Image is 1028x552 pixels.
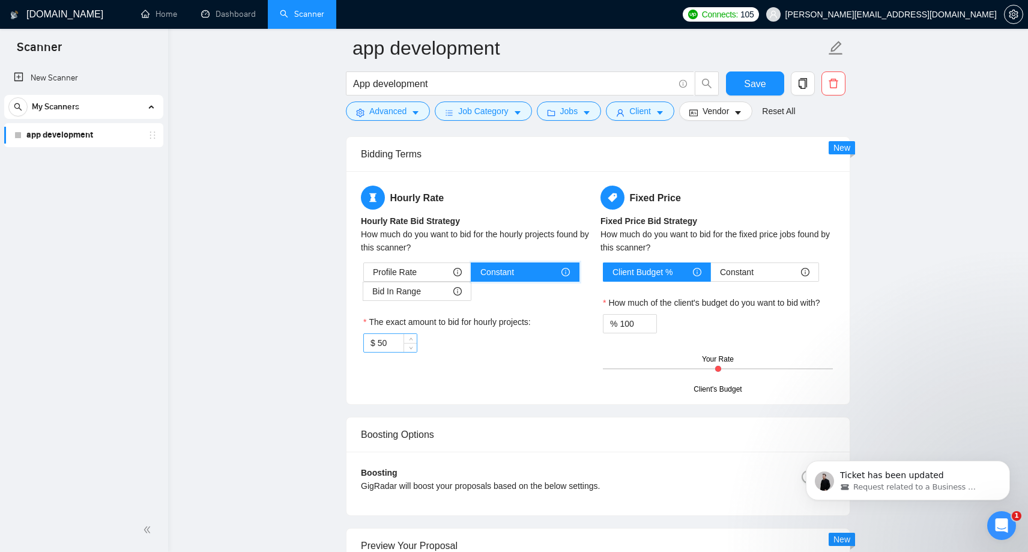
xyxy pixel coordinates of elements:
span: Profile Rate [373,263,417,281]
div: How much do you want to bid for the fixed price jobs found by this scanner? [600,228,835,254]
span: caret-down [656,108,664,117]
button: search [8,97,28,117]
div: Bidding Terms [361,137,835,171]
iframe: Intercom live chat [987,511,1016,540]
span: folder [547,108,555,117]
button: settingAdvancedcaret-down [346,102,430,121]
span: Bid In Range [372,282,421,300]
span: copy [791,78,814,89]
span: 105 [740,8,754,21]
span: Save [744,76,766,91]
a: homeHome [141,9,177,19]
label: The exact amount to bid for hourly projects: [363,315,531,329]
span: delete [822,78,845,89]
span: New [833,143,850,153]
b: Boosting [361,468,398,478]
div: Your Rate [702,354,734,365]
iframe: Intercom notifications message [788,435,1028,520]
div: Client's Budget [694,384,742,395]
span: info-circle [679,80,687,88]
span: setting [1005,10,1023,19]
span: Client Budget % [612,263,673,281]
input: Scanner name... [352,33,826,63]
input: How much of the client's budget do you want to bid with? [620,315,656,333]
span: Job Category [458,105,508,118]
span: tag [600,186,624,210]
button: copy [791,71,815,96]
span: Scanner [7,38,71,64]
span: info-circle [453,287,462,296]
span: search [695,78,718,89]
label: How much of the client's budget do you want to bid with? [603,296,820,309]
span: Constant [720,263,754,281]
span: info-circle [801,268,809,276]
span: New [833,535,850,544]
span: double-left [143,524,155,536]
span: caret-down [582,108,591,117]
span: holder [148,130,157,140]
button: search [695,71,719,96]
img: upwork-logo.png [688,10,698,19]
span: caret-down [411,108,420,117]
span: bars [445,108,453,117]
button: folderJobscaret-down [537,102,602,121]
a: searchScanner [280,9,324,19]
span: idcard [689,108,698,117]
button: userClientcaret-down [606,102,674,121]
input: Search Freelance Jobs... [353,76,674,91]
a: Reset All [762,105,795,118]
div: GigRadar will boost your proposals based on the below settings. [361,479,717,493]
span: info-circle [453,268,462,276]
span: Increase Value [404,334,417,343]
span: Constant [480,263,514,281]
span: Client [629,105,651,118]
span: user [616,108,624,117]
input: The exact amount to bid for hourly projects: [378,334,417,352]
b: Hourly Rate Bid Strategy [361,216,460,226]
span: search [9,103,27,111]
a: New Scanner [14,66,154,90]
a: app development [26,123,141,147]
button: delete [821,71,845,96]
button: Save [726,71,784,96]
span: caret-down [513,108,522,117]
button: setting [1004,5,1023,24]
a: dashboardDashboard [201,9,256,19]
img: logo [10,5,19,25]
b: Fixed Price Bid Strategy [600,216,697,226]
span: down [407,344,414,351]
span: Connects: [702,8,738,21]
span: My Scanners [32,95,79,119]
span: Vendor [703,105,729,118]
h5: Hourly Rate [361,186,596,210]
span: Jobs [560,105,578,118]
span: setting [356,108,364,117]
h5: Fixed Price [600,186,835,210]
span: user [769,10,778,19]
span: caret-down [734,108,742,117]
span: Advanced [369,105,407,118]
span: Decrease Value [404,343,417,352]
span: edit [828,40,844,56]
span: 1 [1012,511,1021,521]
div: How much do you want to bid for the hourly projects found by this scanner? [361,228,596,254]
span: info-circle [693,268,701,276]
div: Boosting Options [361,417,835,452]
span: up [407,336,414,343]
button: idcardVendorcaret-down [679,102,752,121]
span: info-circle [561,268,570,276]
span: hourglass [361,186,385,210]
li: New Scanner [4,66,163,90]
li: My Scanners [4,95,163,147]
button: barsJob Categorycaret-down [435,102,531,121]
a: setting [1004,10,1023,19]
